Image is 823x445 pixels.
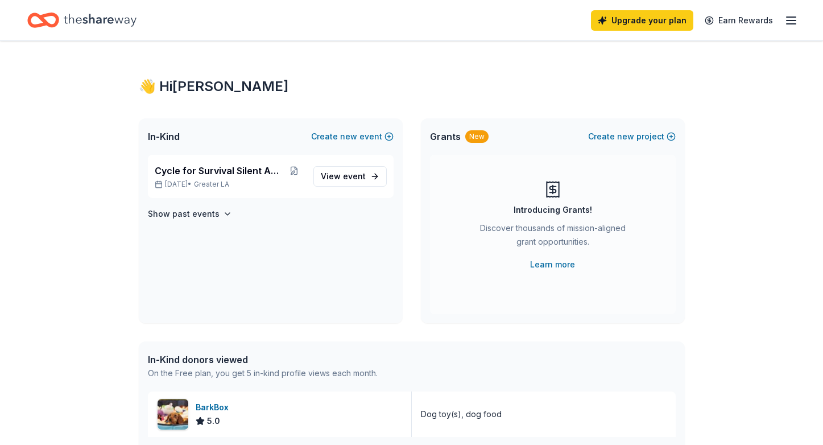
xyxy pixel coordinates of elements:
[148,207,232,221] button: Show past events
[148,366,378,380] div: On the Free plan, you get 5 in-kind profile views each month.
[313,166,387,187] a: View event
[465,130,489,143] div: New
[698,10,780,31] a: Earn Rewards
[155,164,284,178] span: Cycle for Survival Silent Auction
[530,258,575,271] a: Learn more
[340,130,357,143] span: new
[27,7,137,34] a: Home
[343,171,366,181] span: event
[514,203,592,217] div: Introducing Grants!
[196,401,233,414] div: BarkBox
[148,130,180,143] span: In-Kind
[194,180,229,189] span: Greater LA
[430,130,461,143] span: Grants
[617,130,634,143] span: new
[148,207,220,221] h4: Show past events
[311,130,394,143] button: Createnewevent
[207,414,220,428] span: 5.0
[155,180,304,189] p: [DATE] •
[148,353,378,366] div: In-Kind donors viewed
[321,170,366,183] span: View
[139,77,685,96] div: 👋 Hi [PERSON_NAME]
[475,221,630,253] div: Discover thousands of mission-aligned grant opportunities.
[591,10,693,31] a: Upgrade your plan
[158,399,188,430] img: Image for BarkBox
[588,130,676,143] button: Createnewproject
[421,407,502,421] div: Dog toy(s), dog food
